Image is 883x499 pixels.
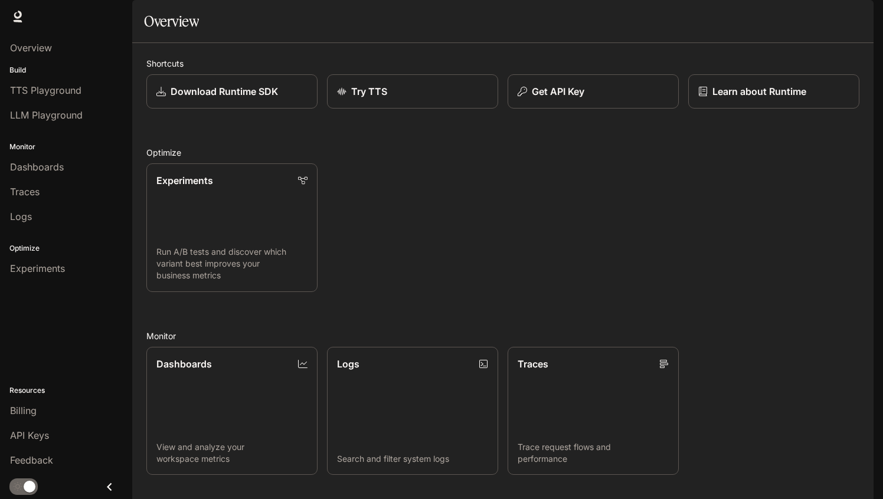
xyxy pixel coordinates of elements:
[171,84,278,99] p: Download Runtime SDK
[508,74,679,109] button: Get API Key
[688,74,859,109] a: Learn about Runtime
[351,84,387,99] p: Try TTS
[146,347,318,475] a: DashboardsView and analyze your workspace metrics
[712,84,806,99] p: Learn about Runtime
[144,9,199,33] h1: Overview
[532,84,584,99] p: Get API Key
[146,57,859,70] h2: Shortcuts
[518,357,548,371] p: Traces
[337,453,488,465] p: Search and filter system logs
[146,146,859,159] h2: Optimize
[156,246,308,281] p: Run A/B tests and discover which variant best improves your business metrics
[156,441,308,465] p: View and analyze your workspace metrics
[156,173,213,188] p: Experiments
[156,357,212,371] p: Dashboards
[146,74,318,109] a: Download Runtime SDK
[337,357,359,371] p: Logs
[508,347,679,475] a: TracesTrace request flows and performance
[518,441,669,465] p: Trace request flows and performance
[146,330,859,342] h2: Monitor
[146,163,318,292] a: ExperimentsRun A/B tests and discover which variant best improves your business metrics
[327,74,498,109] a: Try TTS
[327,347,498,475] a: LogsSearch and filter system logs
